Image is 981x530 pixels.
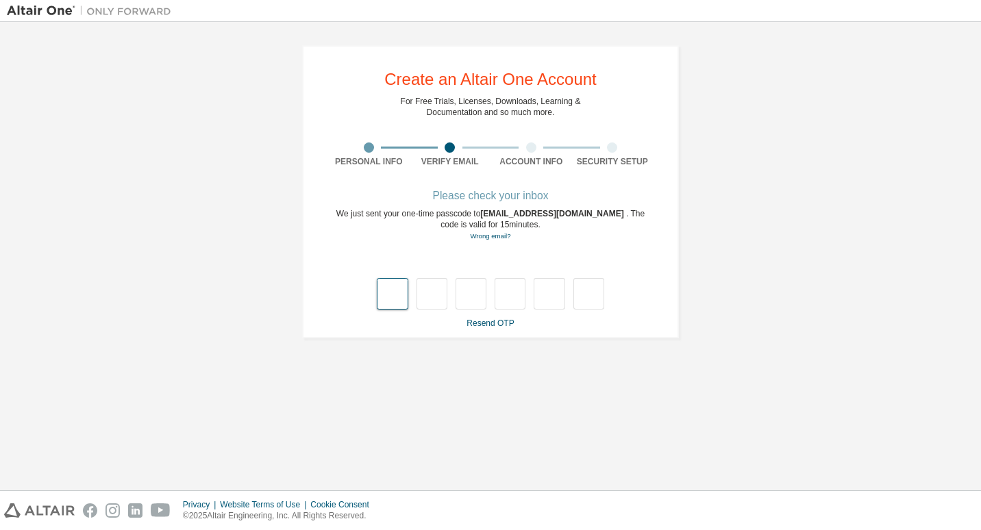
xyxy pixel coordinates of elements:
[328,156,410,167] div: Personal Info
[572,156,654,167] div: Security Setup
[220,499,310,510] div: Website Terms of Use
[310,499,377,510] div: Cookie Consent
[328,208,653,242] div: We just sent your one-time passcode to . The code is valid for 15 minutes.
[384,71,597,88] div: Create an Altair One Account
[410,156,491,167] div: Verify Email
[183,510,377,522] p: © 2025 Altair Engineering, Inc. All Rights Reserved.
[480,209,626,218] span: [EMAIL_ADDRESS][DOMAIN_NAME]
[83,503,97,518] img: facebook.svg
[151,503,171,518] img: youtube.svg
[183,499,220,510] div: Privacy
[4,503,75,518] img: altair_logo.svg
[401,96,581,118] div: For Free Trials, Licenses, Downloads, Learning & Documentation and so much more.
[128,503,142,518] img: linkedin.svg
[470,232,510,240] a: Go back to the registration form
[467,318,514,328] a: Resend OTP
[328,192,653,200] div: Please check your inbox
[105,503,120,518] img: instagram.svg
[7,4,178,18] img: Altair One
[490,156,572,167] div: Account Info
